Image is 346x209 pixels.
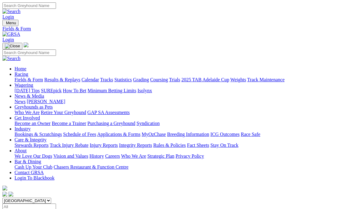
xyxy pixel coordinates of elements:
[15,99,344,104] div: News & Media
[15,164,344,170] div: Bar & Dining
[2,37,14,42] a: Login
[167,132,209,137] a: Breeding Information
[15,121,51,126] a: Become an Owner
[87,88,136,93] a: Minimum Betting Limits
[24,42,28,47] img: logo-grsa-white.png
[50,143,88,148] a: Track Injury Rebate
[15,77,344,83] div: Racing
[210,132,239,137] a: ICG Outcomes
[15,143,48,148] a: Stewards Reports
[15,121,344,126] div: Get Involved
[15,115,40,120] a: Get Involved
[100,77,113,82] a: Tracks
[27,99,65,104] a: [PERSON_NAME]
[15,153,344,159] div: About
[87,110,130,115] a: GAP SA Assessments
[2,32,20,37] img: GRSA
[147,153,174,159] a: Strategic Plan
[133,77,149,82] a: Grading
[90,143,118,148] a: Injury Reports
[176,153,204,159] a: Privacy Policy
[15,137,47,142] a: Care & Integrity
[2,56,21,61] img: Search
[8,192,13,197] img: twitter.svg
[114,77,132,82] a: Statistics
[105,153,120,159] a: Careers
[15,159,41,164] a: Bar & Dining
[2,14,14,19] a: Login
[210,143,238,148] a: Stay On Track
[15,170,44,175] a: Contact GRSA
[2,9,21,14] img: Search
[15,88,344,93] div: Wagering
[169,77,180,82] a: Trials
[5,44,20,49] img: Close
[15,148,27,153] a: About
[15,164,52,170] a: Cash Up Your Club
[121,153,146,159] a: Who We Are
[54,164,128,170] a: Chasers Restaurant & Function Centre
[15,132,344,137] div: Industry
[247,77,285,82] a: Track Maintenance
[52,121,86,126] a: Become a Trainer
[97,132,140,137] a: Applications & Forms
[2,186,7,190] img: logo-grsa-white.png
[15,143,344,148] div: Care & Integrity
[2,192,7,197] img: facebook.svg
[89,153,104,159] a: History
[15,99,25,104] a: News
[63,132,96,137] a: Schedule of Fees
[81,77,99,82] a: Calendar
[187,143,209,148] a: Fact Sheets
[142,132,166,137] a: MyOzChase
[15,88,40,93] a: [DATE] Tips
[15,153,52,159] a: We Love Our Dogs
[6,21,16,25] span: Menu
[2,26,344,32] a: Fields & Form
[15,175,54,180] a: Login To Blackbook
[41,88,61,93] a: SUREpick
[15,132,62,137] a: Bookings & Scratchings
[44,77,80,82] a: Results & Replays
[15,110,344,115] div: Greyhounds as Pets
[241,132,260,137] a: Race Safe
[2,20,18,26] button: Toggle navigation
[87,121,135,126] a: Purchasing a Greyhound
[15,93,44,99] a: News & Media
[15,77,43,82] a: Fields & Form
[137,88,152,93] a: Isolynx
[63,88,87,93] a: How To Bet
[2,43,22,49] button: Toggle navigation
[153,143,186,148] a: Rules & Policies
[150,77,168,82] a: Coursing
[15,66,26,71] a: Home
[15,126,31,131] a: Industry
[15,83,33,88] a: Wagering
[2,2,56,9] input: Search
[181,77,229,82] a: 2025 TAB Adelaide Cup
[41,110,86,115] a: Retire Your Greyhound
[15,110,40,115] a: Who We Are
[15,104,53,110] a: Greyhounds as Pets
[2,49,56,56] input: Search
[119,143,152,148] a: Integrity Reports
[15,72,28,77] a: Racing
[137,121,160,126] a: Syndication
[230,77,246,82] a: Weights
[53,153,88,159] a: Vision and Values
